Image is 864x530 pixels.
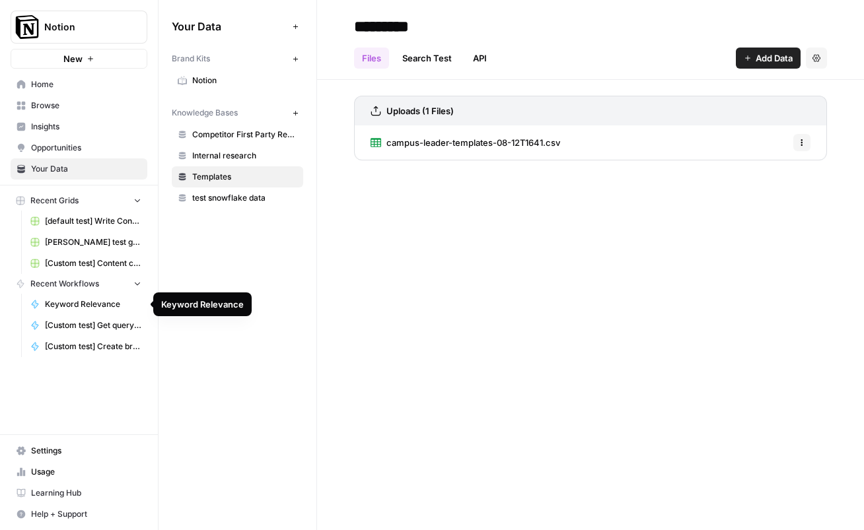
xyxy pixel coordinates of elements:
[172,166,303,187] a: Templates
[172,187,303,209] a: test snowflake data
[736,48,801,69] button: Add Data
[386,136,560,149] span: campus-leader-templates-08-12T1641.csv
[11,158,147,180] a: Your Data
[172,70,303,91] a: Notion
[192,150,297,162] span: Internal research
[371,125,560,160] a: campus-leader-templates-08-12T1641.csv
[45,319,141,331] span: [Custom test] Get query fanout from topic
[45,215,141,227] span: [default test] Write Content Briefs
[172,124,303,145] a: Competitor First Party Research
[30,195,79,207] span: Recent Grids
[172,18,287,34] span: Your Data
[192,129,297,141] span: Competitor First Party Research
[31,121,141,133] span: Insights
[172,145,303,166] a: Internal research
[24,211,147,232] a: [default test] Write Content Briefs
[394,48,460,69] a: Search Test
[192,75,297,86] span: Notion
[172,107,238,119] span: Knowledge Bases
[465,48,495,69] a: API
[192,192,297,204] span: test snowflake data
[45,236,141,248] span: [PERSON_NAME] test grid
[15,15,39,39] img: Notion Logo
[31,466,141,478] span: Usage
[31,163,141,175] span: Your Data
[63,52,83,65] span: New
[11,504,147,525] button: Help + Support
[11,461,147,482] a: Usage
[192,171,297,183] span: Templates
[11,137,147,158] a: Opportunities
[756,51,793,65] span: Add Data
[24,294,147,315] a: Keyword Relevance
[44,20,124,34] span: Notion
[11,440,147,461] a: Settings
[11,95,147,116] a: Browse
[11,11,147,44] button: Workspace: Notion
[24,315,147,336] a: [Custom test] Get query fanout from topic
[371,96,454,125] a: Uploads (1 Files)
[354,48,389,69] a: Files
[31,508,141,520] span: Help + Support
[11,49,147,69] button: New
[11,191,147,211] button: Recent Grids
[172,53,210,65] span: Brand Kits
[31,79,141,90] span: Home
[11,74,147,95] a: Home
[31,100,141,112] span: Browse
[11,274,147,294] button: Recent Workflows
[24,336,147,357] a: [Custom test] Create briefs from query inputs
[30,278,99,290] span: Recent Workflows
[11,116,147,137] a: Insights
[45,298,141,310] span: Keyword Relevance
[24,232,147,253] a: [PERSON_NAME] test grid
[31,445,141,457] span: Settings
[45,341,141,352] span: [Custom test] Create briefs from query inputs
[24,253,147,274] a: [Custom test] Content creation flow
[31,487,141,499] span: Learning Hub
[11,482,147,504] a: Learning Hub
[45,257,141,269] span: [Custom test] Content creation flow
[386,104,454,117] h3: Uploads (1 Files)
[31,142,141,154] span: Opportunities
